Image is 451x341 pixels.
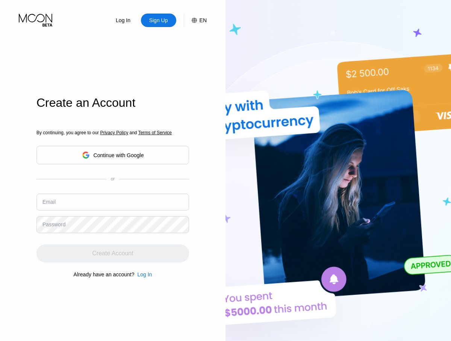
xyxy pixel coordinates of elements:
div: Already have an account? [74,271,135,277]
div: Log In [134,271,152,277]
div: Password [42,221,65,227]
div: or [111,176,115,182]
div: By continuing, you agree to our [36,130,189,135]
div: Sign Up [141,14,176,27]
span: Privacy Policy [100,130,128,135]
div: Create an Account [36,96,189,110]
div: Log In [115,17,131,24]
div: Log In [106,14,141,27]
span: Terms of Service [138,130,172,135]
div: Continue with Google [94,152,144,158]
div: Continue with Google [36,146,189,164]
div: EN [184,14,207,27]
div: Log In [137,271,152,277]
span: and [128,130,138,135]
div: Sign Up [148,17,169,24]
div: Email [42,199,56,205]
div: EN [200,17,207,23]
